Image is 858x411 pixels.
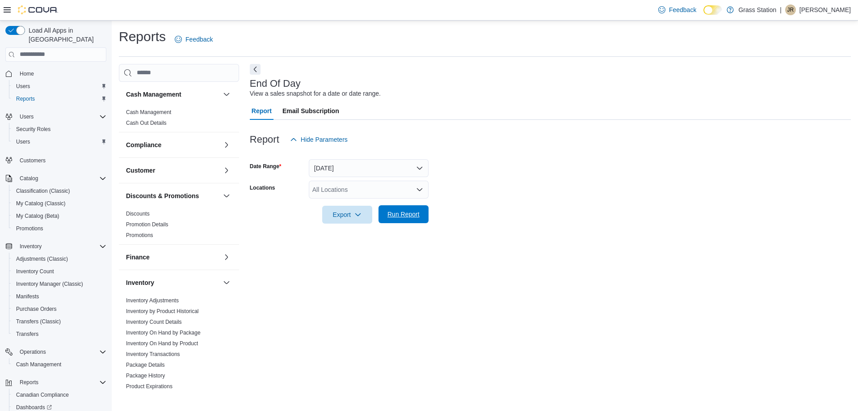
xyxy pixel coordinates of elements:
a: Classification (Classic) [13,186,74,196]
a: Discounts [126,211,150,217]
div: View a sales snapshot for a date or date range. [250,89,381,98]
h3: End Of Day [250,78,301,89]
span: Users [20,113,34,120]
button: Finance [221,252,232,263]
button: My Catalog (Classic) [9,197,110,210]
span: Home [20,70,34,77]
button: Compliance [126,140,219,149]
h3: Customer [126,166,155,175]
span: Inventory Count Details [126,318,182,326]
span: My Catalog (Classic) [13,198,106,209]
button: Hide Parameters [286,131,351,148]
button: Inventory [126,278,219,287]
span: Promotions [16,225,43,232]
h3: Compliance [126,140,161,149]
span: Dashboards [16,404,52,411]
span: Email Subscription [282,102,339,120]
span: Promotions [126,232,153,239]
span: Purchase Orders [13,304,106,314]
label: Locations [250,184,275,191]
button: Inventory Count [9,265,110,278]
span: Reports [13,93,106,104]
span: Feedback [669,5,696,14]
input: Dark Mode [703,5,722,15]
span: My Catalog (Beta) [16,212,59,220]
button: Inventory [2,240,110,253]
span: Promotions [13,223,106,234]
span: Canadian Compliance [13,390,106,400]
button: Cash Management [9,358,110,371]
button: Security Roles [9,123,110,136]
span: Inventory Manager (Classic) [16,280,83,288]
span: Reports [16,377,106,388]
span: Product Expirations [126,383,172,390]
span: Catalog [16,173,106,184]
span: Customers [16,154,106,165]
span: Cash Management [16,361,61,368]
div: Cash Management [119,107,239,132]
button: Users [2,110,110,123]
a: Inventory On Hand by Package [126,330,201,336]
span: Inventory [16,241,106,252]
button: Inventory [221,277,232,288]
span: Operations [20,348,46,356]
button: Export [322,206,372,224]
span: Security Roles [16,126,50,133]
span: Manifests [16,293,39,300]
button: Users [9,80,110,93]
span: Adjustments (Classic) [13,254,106,264]
span: Users [16,111,106,122]
button: Operations [16,347,50,357]
div: Justin Raminelli [785,4,796,15]
span: My Catalog (Beta) [13,211,106,221]
a: Users [13,136,34,147]
button: Home [2,67,110,80]
button: Finance [126,253,219,262]
div: Discounts & Promotions [119,208,239,244]
a: Adjustments (Classic) [13,254,71,264]
button: Next [250,64,261,75]
a: Inventory Adjustments [126,297,179,304]
span: Users [13,136,106,147]
span: Load All Apps in [GEOGRAPHIC_DATA] [25,26,106,44]
span: Feedback [185,35,213,44]
span: JR [787,4,794,15]
button: Cash Management [221,89,232,100]
span: Inventory Count [16,268,54,275]
a: Inventory Manager (Classic) [13,279,87,289]
a: Product Expirations [126,383,172,390]
span: Export [328,206,367,224]
span: Inventory by Product Historical [126,308,199,315]
a: Feedback [171,30,216,48]
img: Cova [18,5,58,14]
a: Promotions [13,223,47,234]
button: Manifests [9,290,110,303]
a: Cash Out Details [126,120,167,126]
button: Adjustments (Classic) [9,253,110,265]
span: Discounts [126,210,150,217]
span: Operations [16,347,106,357]
a: Users [13,81,34,92]
button: Catalog [2,172,110,185]
a: Canadian Compliance [13,390,72,400]
span: My Catalog (Classic) [16,200,66,207]
span: Cash Management [126,109,171,116]
button: Open list of options [416,186,423,193]
span: Adjustments (Classic) [16,255,68,263]
a: Reports [13,93,38,104]
button: Inventory [16,241,45,252]
span: Inventory Count [13,266,106,277]
button: Cash Management [126,90,219,99]
button: Catalog [16,173,42,184]
a: Package History [126,373,165,379]
a: Cash Management [126,109,171,115]
button: Inventory Manager (Classic) [9,278,110,290]
span: Cash Out Details [126,119,167,127]
a: Transfers [13,329,42,339]
span: Classification (Classic) [16,187,70,195]
span: Inventory [20,243,42,250]
a: Inventory On Hand by Product [126,340,198,347]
